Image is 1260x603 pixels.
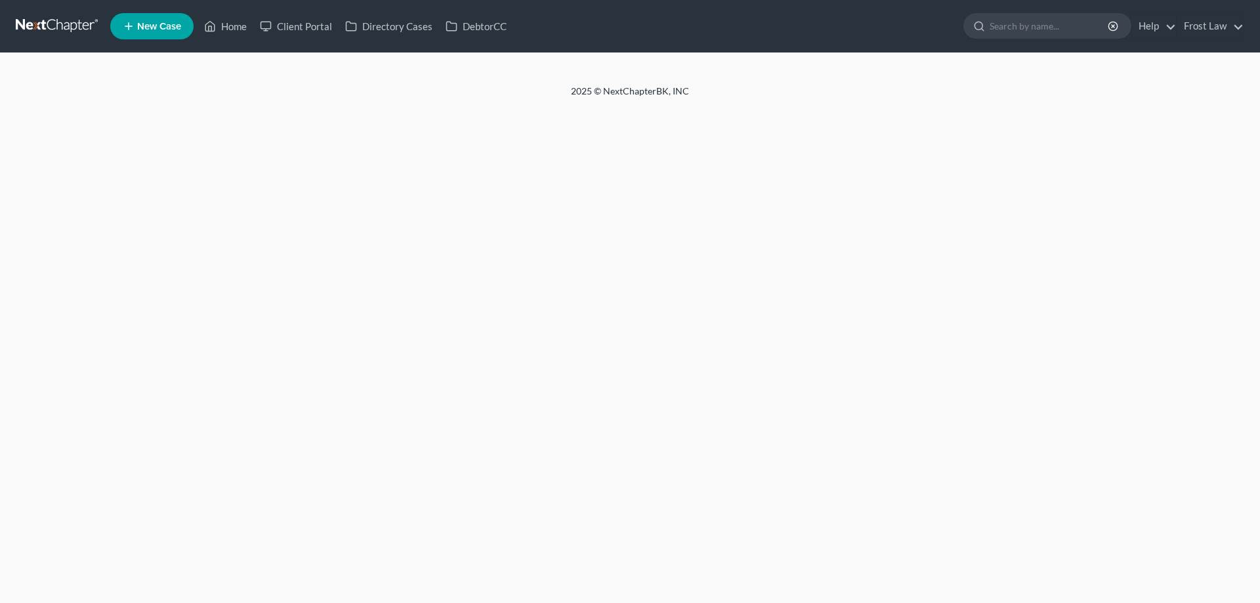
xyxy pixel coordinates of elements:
[1177,14,1244,38] a: Frost Law
[1132,14,1176,38] a: Help
[137,22,181,31] span: New Case
[990,14,1110,38] input: Search by name...
[439,14,513,38] a: DebtorCC
[339,14,439,38] a: Directory Cases
[198,14,253,38] a: Home
[256,85,1004,108] div: 2025 © NextChapterBK, INC
[253,14,339,38] a: Client Portal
